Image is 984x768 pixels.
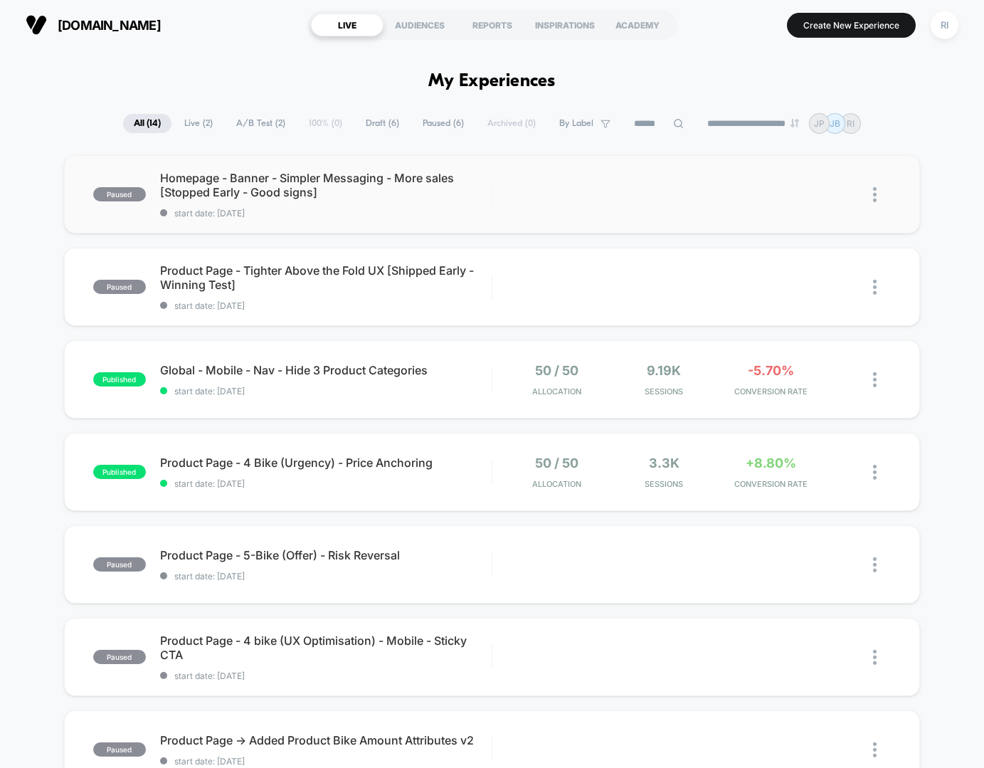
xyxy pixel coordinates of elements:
span: 9.19k [647,363,681,378]
span: published [93,372,146,386]
span: Allocation [532,386,581,396]
span: start date: [DATE] [160,478,492,489]
button: [DOMAIN_NAME] [21,14,165,36]
span: Sessions [614,479,714,489]
img: end [790,119,799,127]
span: Allocation [532,479,581,489]
button: Play, NEW DEMO 2025-VEED.mp4 [234,125,268,159]
span: 3.3k [649,456,679,470]
span: start date: [DATE] [160,208,492,219]
div: AUDIENCES [383,14,456,36]
button: RI [926,11,963,40]
span: A/B Test ( 2 ) [226,114,296,133]
span: 50 / 50 [535,456,578,470]
img: close [873,280,877,295]
button: Create New Experience [787,13,916,38]
span: paused [93,187,146,201]
span: paused [93,650,146,664]
p: JB [830,118,840,129]
img: close [873,372,877,387]
span: -5.70% [748,363,794,378]
span: Product Page - Tighter Above the Fold UX [Shipped Early - Winning Test] [160,263,492,292]
span: paused [93,557,146,572]
span: paused [93,742,146,757]
img: close [873,465,877,480]
img: close [873,742,877,757]
img: close [873,650,877,665]
span: 50 / 50 [535,363,578,378]
span: start date: [DATE] [160,756,492,767]
div: REPORTS [456,14,529,36]
span: Product Page - 5-Bike (Offer) - Risk Reversal [160,548,492,562]
div: RI [931,11,958,39]
span: start date: [DATE] [160,386,492,396]
span: CONVERSION RATE [721,479,821,489]
button: Play, NEW DEMO 2025-VEED.mp4 [7,253,30,275]
span: CONVERSION RATE [721,386,821,396]
span: Live ( 2 ) [174,114,223,133]
span: [DOMAIN_NAME] [58,18,161,33]
span: Draft ( 6 ) [355,114,410,133]
span: Global - Mobile - Nav - Hide 3 Product Categories [160,363,492,377]
span: Sessions [614,386,714,396]
span: start date: [DATE] [160,670,492,681]
div: ACADEMY [601,14,674,36]
span: Product Page -> Added Product Bike Amount Attributes v2 [160,733,492,747]
h1: My Experiences [428,71,556,92]
input: Volume [399,258,442,271]
span: Product Page - 4 bike (UX Optimisation) - Mobile - Sticky CTA [160,633,492,662]
img: close [873,557,877,572]
div: Current time [339,256,371,272]
img: close [873,187,877,202]
span: Paused ( 6 ) [412,114,475,133]
div: INSPIRATIONS [529,14,601,36]
span: +8.80% [746,456,796,470]
span: Product Page - 4 Bike (Urgency) - Price Anchoring [160,456,492,470]
span: start date: [DATE] [160,571,492,582]
span: By Label [559,118,593,129]
p: RI [847,118,855,129]
span: start date: [DATE] [160,300,492,311]
span: published [93,465,146,479]
div: LIVE [311,14,383,36]
img: Visually logo [26,14,47,36]
p: JP [814,118,825,129]
span: paused [93,280,146,294]
span: Homepage - Banner - Simpler Messaging - More sales [Stopped Early - Good signs] [160,171,492,199]
input: Seek [11,233,494,247]
span: All ( 14 ) [123,114,171,133]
